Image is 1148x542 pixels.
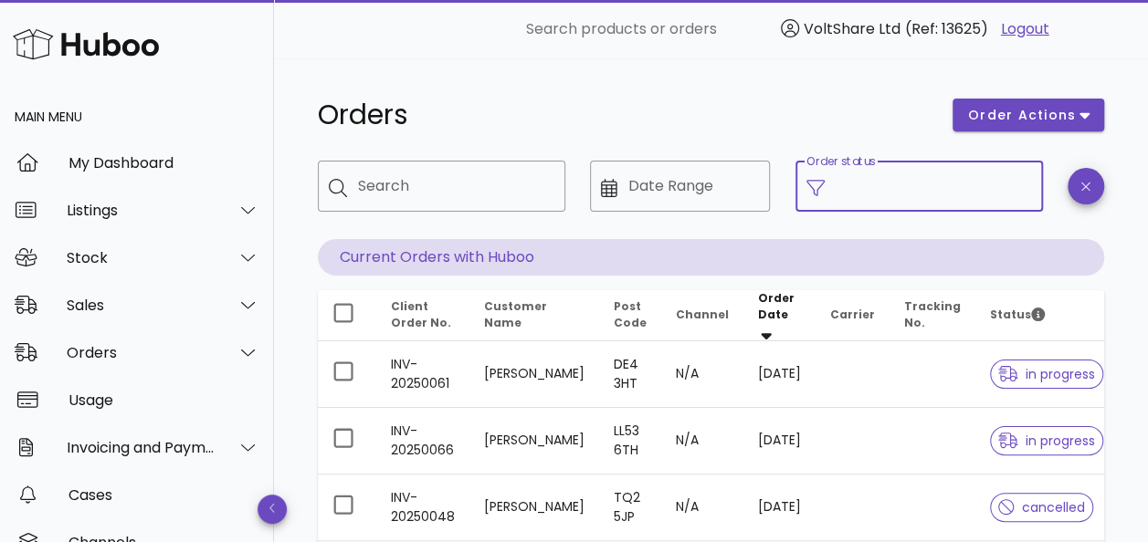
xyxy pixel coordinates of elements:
th: Post Code [599,290,661,341]
th: Customer Name [469,290,599,341]
label: Order status [806,155,875,169]
td: TQ2 5JP [599,474,661,540]
td: INV-20250048 [376,474,469,540]
td: DE4 3HT [599,341,661,408]
td: [DATE] [743,408,816,474]
span: order actions [967,106,1077,125]
td: N/A [661,341,743,408]
img: Huboo Logo [13,25,159,64]
span: Channel [676,307,729,322]
td: [DATE] [743,474,816,540]
div: Cases [68,486,259,504]
div: Usage [68,391,259,409]
td: [PERSON_NAME] [469,341,599,408]
td: [PERSON_NAME] [469,474,599,540]
p: Current Orders with Huboo [318,239,1104,276]
div: Orders [67,344,216,361]
span: Status [990,307,1045,322]
th: Status [975,290,1118,341]
th: Client Order No. [376,290,469,341]
th: Carrier [816,290,890,341]
td: INV-20250061 [376,341,469,408]
span: Client Order No. [391,298,451,330]
td: LL53 6TH [599,408,661,474]
h1: Orders [318,99,931,131]
a: Logout [1001,18,1049,40]
span: (Ref: 13625) [905,18,988,39]
td: N/A [661,408,743,474]
div: Stock [67,249,216,266]
td: INV-20250066 [376,408,469,474]
div: Sales [67,297,216,314]
div: Listings [67,202,216,219]
span: Order Date [758,290,795,322]
span: Post Code [614,298,647,330]
span: Tracking No. [904,298,961,330]
div: Invoicing and Payments [67,439,216,456]
span: cancelled [998,501,1085,514]
td: N/A [661,474,743,540]
td: [PERSON_NAME] [469,408,599,474]
span: Carrier [830,307,875,322]
span: in progress [998,434,1095,447]
div: My Dashboard [68,154,259,172]
span: VoltShare Ltd [804,18,900,39]
span: Customer Name [484,298,547,330]
th: Channel [661,290,743,341]
th: Tracking No. [890,290,975,341]
th: Order Date: Sorted descending. Activate to remove sorting. [743,290,816,341]
button: order actions [953,99,1104,131]
span: in progress [998,368,1095,380]
td: [DATE] [743,341,816,408]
